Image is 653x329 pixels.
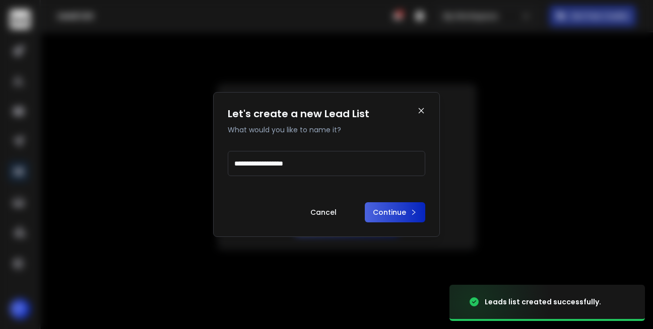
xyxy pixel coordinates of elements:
h1: Let's create a new Lead List [228,107,369,121]
p: What would you like to name it? [228,125,369,135]
div: Leads list created successfully. [485,297,601,307]
button: Continue [365,202,425,222]
button: Cancel [302,202,345,222]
